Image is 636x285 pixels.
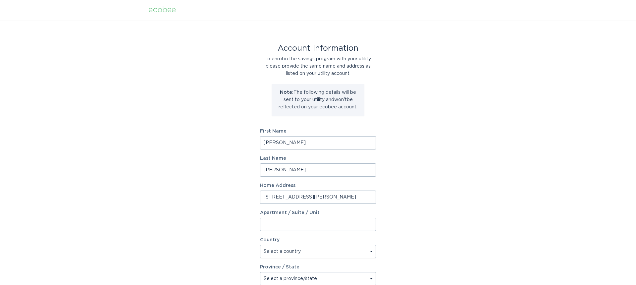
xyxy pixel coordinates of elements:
div: To enrol in the savings program with your utility, please provide the same name and address as li... [260,55,376,77]
div: ecobee [148,6,176,14]
div: Account Information [260,45,376,52]
label: First Name [260,129,376,134]
label: Apartment / Suite / Unit [260,210,376,215]
label: Home Address [260,183,376,188]
label: Country [260,238,280,242]
strong: Note: [280,90,293,95]
label: Province / State [260,265,299,269]
label: Last Name [260,156,376,161]
p: The following details will be sent to your utility and won't be reflected on your ecobee account. [277,89,359,111]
